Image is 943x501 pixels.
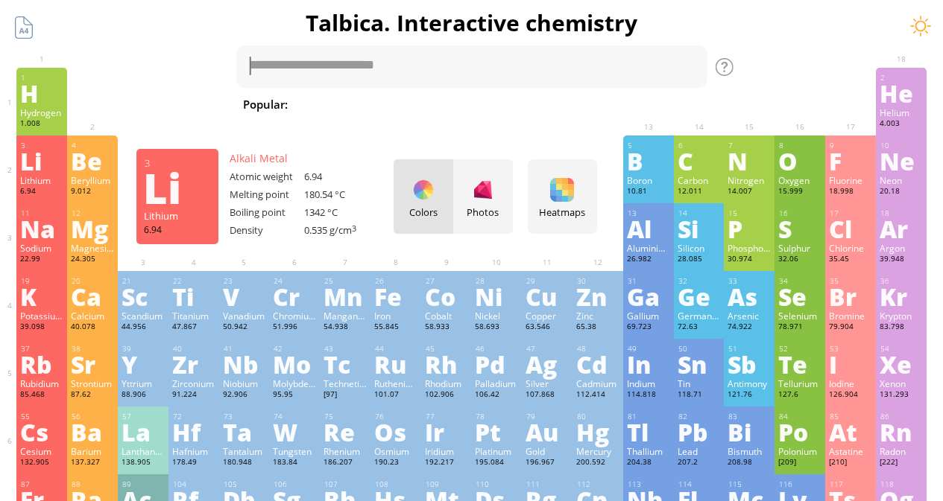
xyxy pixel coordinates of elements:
[728,208,771,218] div: 15
[375,344,417,354] div: 44
[172,389,215,401] div: 91.224
[880,412,923,421] div: 86
[426,276,468,286] div: 27
[778,242,821,254] div: Sulphur
[475,352,518,376] div: Pd
[425,389,468,401] div: 102.906
[143,176,210,200] div: Li
[728,344,771,354] div: 51
[475,389,518,401] div: 106.42
[778,310,821,322] div: Selenium
[20,118,63,130] div: 1.008
[645,104,649,114] sub: 4
[20,445,63,457] div: Cesium
[223,284,266,308] div: V
[678,186,721,198] div: 12.011
[526,377,569,389] div: Silver
[526,284,569,308] div: Cu
[7,7,936,38] h1: Talbica. Interactive chemistry
[544,104,549,114] sub: 4
[20,322,63,334] div: 39.098
[778,377,821,389] div: Tellurium
[324,352,367,376] div: Tc
[324,276,367,286] div: 25
[71,284,114,308] div: Ca
[526,344,569,354] div: 47
[728,217,771,240] div: P
[324,344,367,354] div: 43
[627,186,670,198] div: 10.81
[880,174,923,186] div: Neon
[628,344,670,354] div: 49
[20,254,63,266] div: 22.99
[880,352,923,376] div: Xe
[829,445,872,457] div: Astatine
[324,310,367,322] div: Manganese
[678,254,721,266] div: 28.085
[576,445,619,457] div: Mercury
[627,352,670,376] div: In
[829,377,872,389] div: Iodine
[172,284,215,308] div: Ti
[880,217,923,240] div: Ar
[224,276,266,286] div: 23
[20,149,63,173] div: Li
[20,242,63,254] div: Sodium
[476,276,518,286] div: 28
[475,420,518,444] div: Pt
[243,95,299,115] div: Popular:
[627,377,670,389] div: Indium
[728,141,771,150] div: 7
[526,445,569,457] div: Gold
[728,420,771,444] div: Bi
[532,205,593,219] div: Heatmaps
[71,322,114,334] div: 40.078
[426,344,468,354] div: 45
[172,352,215,376] div: Zr
[274,276,316,286] div: 24
[476,412,518,421] div: 78
[829,322,872,334] div: 79.904
[880,322,923,334] div: 83.798
[779,208,821,218] div: 16
[880,344,923,354] div: 54
[273,352,316,376] div: Mo
[223,322,266,334] div: 50.942
[728,284,771,308] div: As
[526,352,569,376] div: Ag
[71,310,114,322] div: Calcium
[425,352,468,376] div: Rh
[72,412,114,421] div: 56
[728,276,771,286] div: 33
[628,412,670,421] div: 81
[20,352,63,376] div: Rb
[122,389,165,401] div: 88.906
[122,276,165,286] div: 21
[224,412,266,421] div: 73
[830,344,872,354] div: 53
[374,284,417,308] div: Fe
[273,420,316,444] div: W
[230,151,379,165] div: Alkali Metal
[678,352,721,376] div: Sn
[778,389,821,401] div: 127.6
[779,344,821,354] div: 52
[829,149,872,173] div: F
[324,389,367,401] div: [97]
[72,344,114,354] div: 38
[375,412,417,421] div: 76
[526,322,569,334] div: 63.546
[230,188,304,201] div: Melting point
[880,389,923,401] div: 131.293
[829,420,872,444] div: At
[122,284,165,308] div: Sc
[20,217,63,240] div: Na
[678,242,721,254] div: Silicon
[627,149,670,173] div: B
[627,242,670,254] div: Aluminium
[71,420,114,444] div: Ba
[526,276,569,286] div: 29
[71,352,114,376] div: Sr
[122,420,165,444] div: La
[20,420,63,444] div: Cs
